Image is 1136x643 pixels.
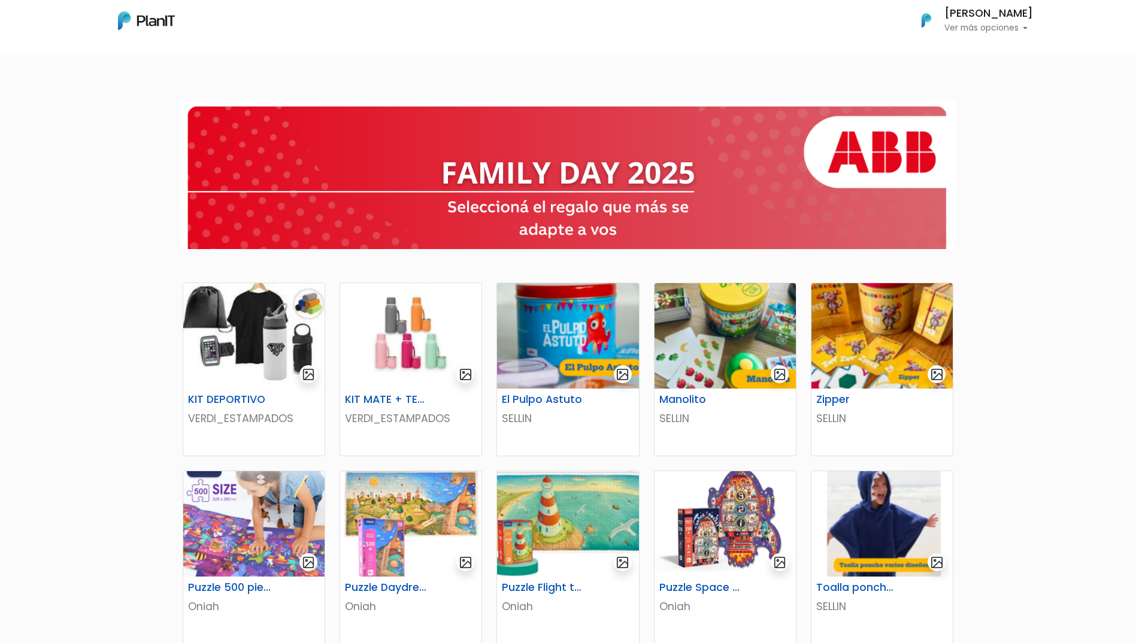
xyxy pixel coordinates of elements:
[183,283,325,456] a: gallery-light KIT DEPORTIVO VERDI_ESTAMPADOS
[188,411,320,426] p: VERDI_ESTAMPADOS
[816,599,948,614] p: SELLIN
[495,393,592,406] h6: El Pulpo Astuto
[811,471,953,577] img: thumb_Captura_de_pantalla_2025-08-04_104830.png
[345,411,477,426] p: VERDI_ESTAMPADOS
[497,283,638,389] img: thumb_Captura_de_pantalla_2025-07-29_101456.png
[906,5,1033,36] button: PlanIt Logo [PERSON_NAME] Ver más opciones
[338,393,435,406] h6: KIT MATE + TERMO
[654,283,796,456] a: gallery-light Manolito SELLIN
[655,283,796,389] img: thumb_Captura_de_pantalla_2025-07-29_104833.png
[659,599,791,614] p: Oniah
[181,581,278,594] h6: Puzzle 500 piezas
[188,599,320,614] p: Oniah
[302,556,316,569] img: gallery-light
[459,556,472,569] img: gallery-light
[459,368,472,381] img: gallery-light
[930,556,944,569] img: gallery-light
[616,556,629,569] img: gallery-light
[338,581,435,594] h6: Puzzle Daydreamer
[652,581,750,594] h6: Puzzle Space Rocket
[502,411,634,426] p: SELLIN
[340,283,482,456] a: gallery-light KIT MATE + TERMO VERDI_ESTAMPADOS
[811,283,953,456] a: gallery-light Zipper SELLIN
[183,283,325,389] img: thumb_WhatsApp_Image_2025-05-26_at_09.52.07.jpeg
[811,283,953,389] img: thumb_Captura_de_pantalla_2025-07-29_105257.png
[773,556,787,569] img: gallery-light
[616,368,629,381] img: gallery-light
[652,393,750,406] h6: Manolito
[655,471,796,577] img: thumb_image__64_.png
[913,7,940,34] img: PlanIt Logo
[118,11,175,30] img: PlanIt Logo
[944,8,1033,19] h6: [PERSON_NAME]
[773,368,787,381] img: gallery-light
[183,471,325,577] img: thumb_image__53_.png
[340,471,481,577] img: thumb_image__55_.png
[930,368,944,381] img: gallery-light
[495,581,592,594] h6: Puzzle Flight to the horizon
[502,599,634,614] p: Oniah
[497,471,638,577] img: thumb_image__59_.png
[809,581,907,594] h6: Toalla poncho varios diseños
[340,283,481,389] img: thumb_2000___2000-Photoroom_-_2025-07-02T103351.963.jpg
[659,411,791,426] p: SELLIN
[345,599,477,614] p: Oniah
[809,393,907,406] h6: Zipper
[944,24,1033,32] p: Ver más opciones
[816,411,948,426] p: SELLIN
[496,283,639,456] a: gallery-light El Pulpo Astuto SELLIN
[302,368,316,381] img: gallery-light
[181,393,278,406] h6: KIT DEPORTIVO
